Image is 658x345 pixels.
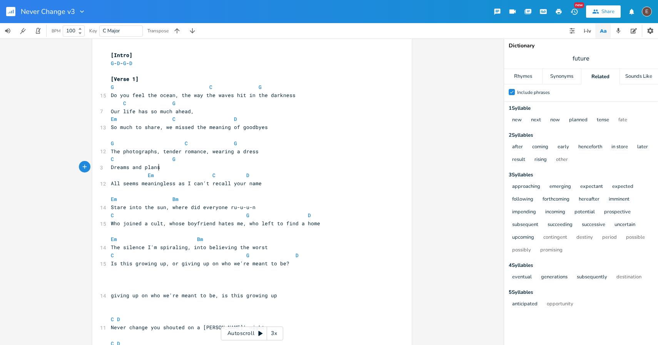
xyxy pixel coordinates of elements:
button: prospective [604,209,631,216]
button: emerging [549,184,571,190]
button: after [512,144,523,151]
button: subsequently [577,274,607,281]
button: rising [534,157,547,163]
button: in store [611,144,628,151]
button: eventual [512,274,532,281]
button: subsequent [512,222,538,228]
div: 5 Syllable s [509,290,653,295]
div: Transpose [147,28,169,33]
button: possible [626,234,645,241]
div: Include phrases [517,90,550,95]
span: C [111,156,114,162]
span: G [111,140,114,147]
span: giving up on who we're meant to be, is this growing up [111,292,277,299]
button: planned [569,117,588,124]
div: BPM [52,29,60,33]
button: other [556,157,568,163]
span: Bm [197,236,203,243]
span: D [117,60,120,67]
div: 2 Syllable s [509,133,653,138]
button: succeeding [548,222,573,228]
div: Related [581,69,620,84]
button: E [642,3,652,20]
button: upcoming [512,234,534,241]
div: Synonyms [543,69,581,84]
span: Em [148,172,154,179]
span: C [185,140,188,147]
button: imminent [609,196,630,203]
button: tense [597,117,609,124]
span: G [246,212,249,219]
span: C [123,100,126,107]
span: C Major [103,27,120,34]
button: contingent [543,234,567,241]
button: New [566,5,582,18]
span: G [111,84,114,90]
span: So much to share, we missed the meaning of goodbyes [111,124,268,131]
div: 4 Syllable s [509,263,653,268]
button: coming [532,144,548,151]
button: later [637,144,648,151]
span: D [234,116,237,122]
span: Dreams and plans [111,164,160,171]
button: potential [574,209,595,216]
span: All seems meaningless as I can't recall your name [111,180,262,187]
button: period [602,234,617,241]
div: Key [89,28,97,33]
span: D [129,60,132,67]
button: incoming [545,209,565,216]
button: approaching [512,184,540,190]
span: future [573,54,590,63]
span: C [212,172,215,179]
button: henceforth [578,144,602,151]
button: following [512,196,533,203]
span: Em [111,116,117,122]
span: Our life has so much ahead, [111,108,194,115]
button: successive [582,222,605,228]
button: Share [586,5,621,18]
span: Do you feel the ocean, the way the waves hit in the darkness [111,92,296,99]
div: edward [642,7,652,17]
div: Rhymes [504,69,542,84]
div: 1 Syllable [509,106,653,111]
span: Em [111,196,117,203]
div: 3x [267,327,281,340]
div: 3 Syllable s [509,172,653,178]
span: C [209,84,212,90]
span: D [296,252,299,259]
span: D [246,172,249,179]
button: destination [616,274,641,281]
span: The silence I'm spiraling, into believing the worst [111,244,268,251]
button: possibly [512,247,531,254]
button: impending [512,209,536,216]
button: expected [612,184,633,190]
span: - - - [111,60,135,67]
span: D [308,212,311,219]
span: G [172,156,175,162]
button: result [512,157,525,163]
button: early [558,144,569,151]
button: destiny [576,234,593,241]
span: G [234,140,237,147]
div: Dictionary [509,43,653,49]
span: Bm [172,196,179,203]
span: C [111,316,114,323]
div: Autoscroll [221,327,283,340]
button: generations [541,274,568,281]
button: next [531,117,541,124]
span: The photographs, tender romance, wearing a dress [111,148,259,155]
div: Sounds Like [620,69,658,84]
span: Stare into the sun, where did everyone ru-u-u-n [111,204,256,211]
span: Em [111,236,117,243]
div: New [574,2,584,8]
span: C [172,116,175,122]
button: now [550,117,560,124]
span: Is this growing up, or giving up on who we're meant to be? [111,260,289,267]
span: G [259,84,262,90]
button: promising [540,247,563,254]
span: G [111,60,114,67]
span: Who joined a cult, whose boyfriend hates me, who left to find a home [111,220,320,227]
button: new [512,117,522,124]
span: Never change you shouted on a [PERSON_NAME]' night [111,324,265,331]
div: Share [601,8,615,15]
